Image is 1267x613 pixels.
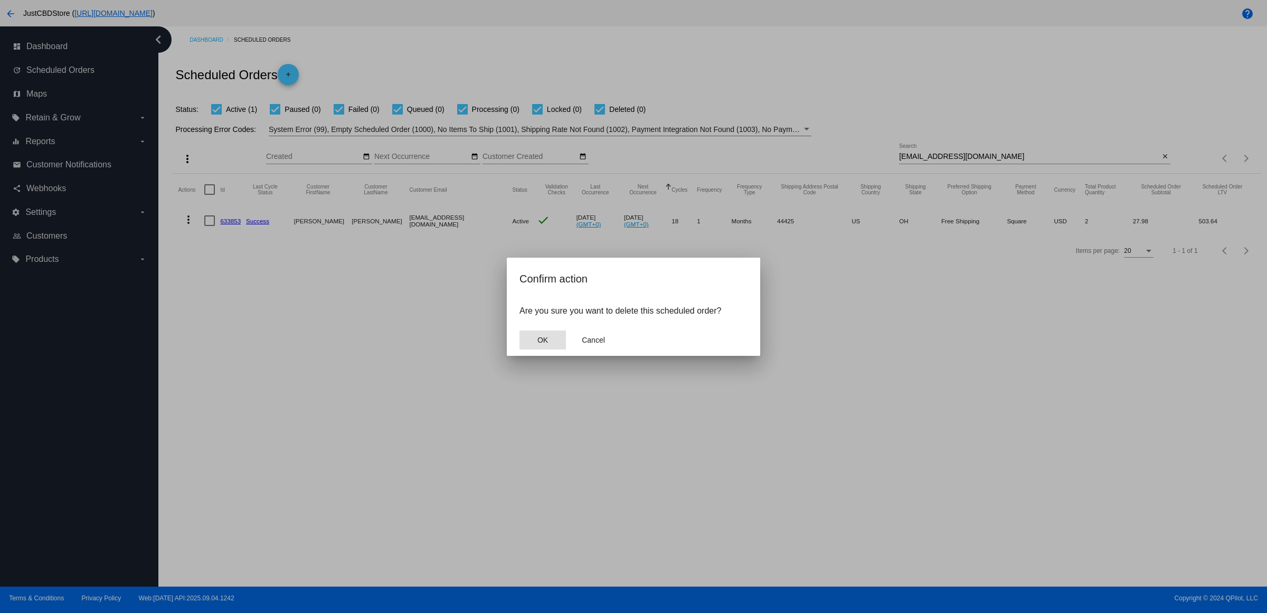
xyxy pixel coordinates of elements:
h2: Confirm action [519,270,748,287]
button: Close dialog [570,331,617,350]
button: Close dialog [519,331,566,350]
span: Cancel [582,336,605,344]
span: OK [537,336,548,344]
p: Are you sure you want to delete this scheduled order? [519,306,748,316]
